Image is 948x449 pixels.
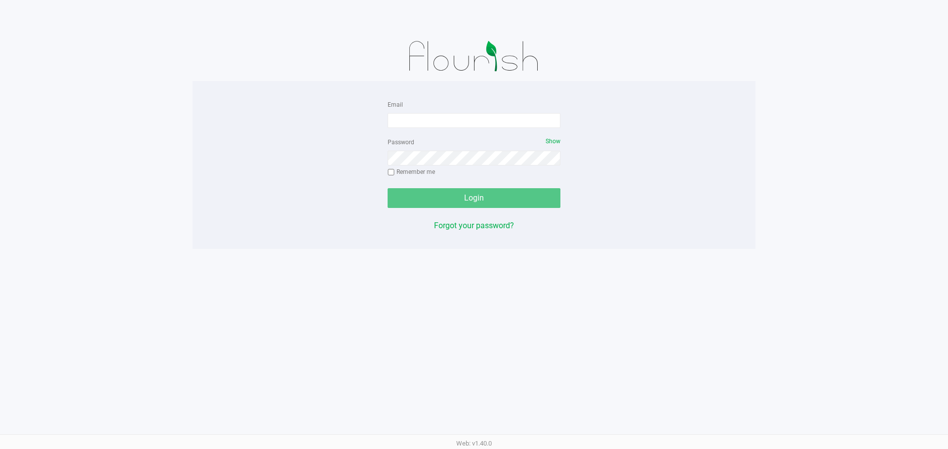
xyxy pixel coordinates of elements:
span: Web: v1.40.0 [456,440,492,447]
label: Password [388,138,414,147]
span: Show [546,138,560,145]
input: Remember me [388,169,395,176]
label: Email [388,100,403,109]
button: Forgot your password? [434,220,514,232]
label: Remember me [388,167,435,176]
